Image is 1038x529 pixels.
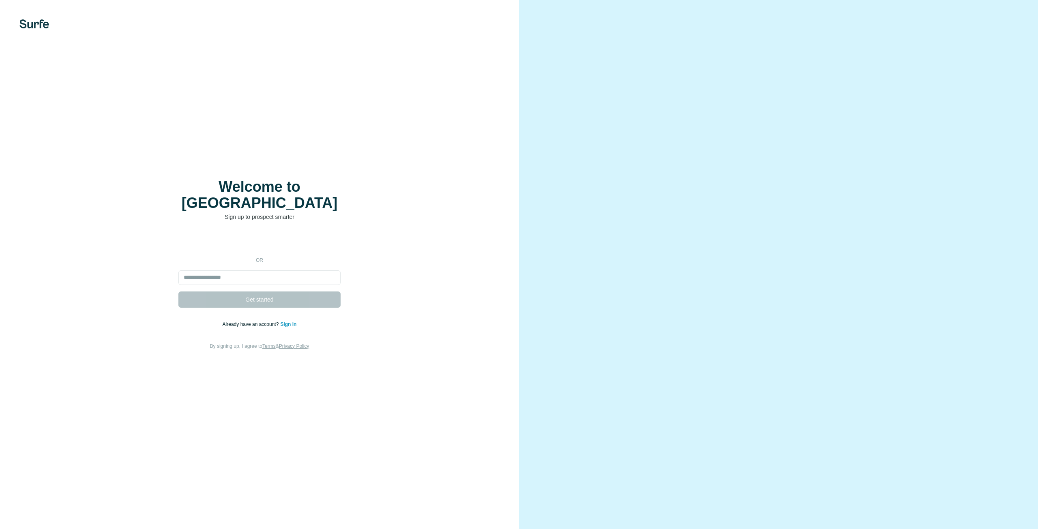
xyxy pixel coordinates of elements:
[262,343,276,349] a: Terms
[178,179,341,211] h1: Welcome to [GEOGRAPHIC_DATA]
[210,343,309,349] span: By signing up, I agree to &
[279,343,309,349] a: Privacy Policy
[174,233,345,251] iframe: Sign in with Google Button
[247,257,272,264] p: or
[223,321,281,327] span: Already have an account?
[178,213,341,221] p: Sign up to prospect smarter
[280,321,296,327] a: Sign in
[19,19,49,28] img: Surfe's logo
